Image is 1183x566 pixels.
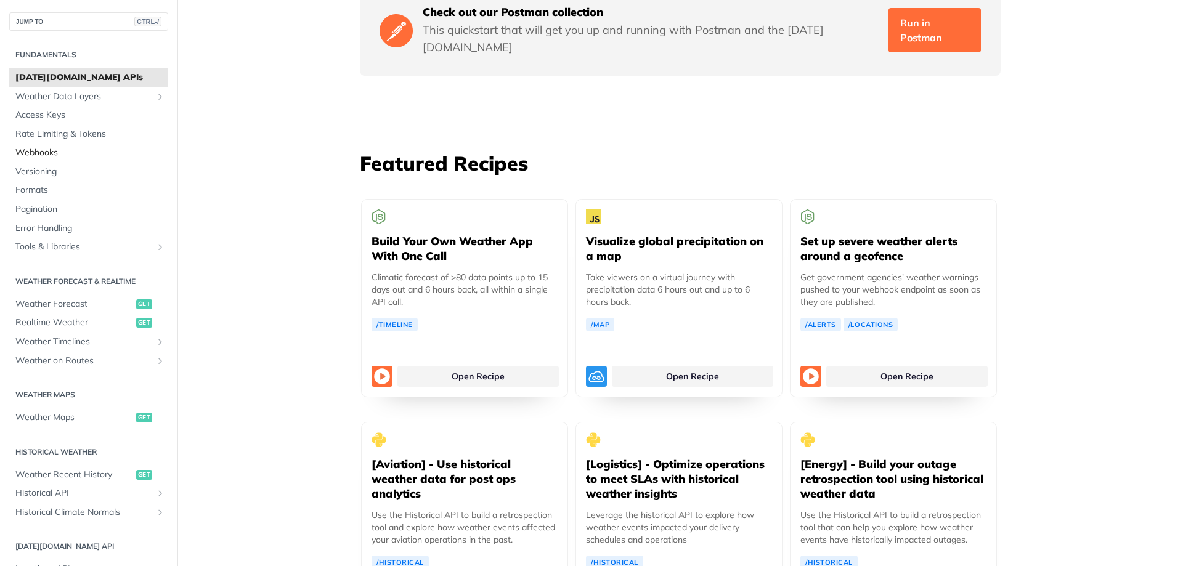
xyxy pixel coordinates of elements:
a: Versioning [9,163,168,181]
span: Versioning [15,166,165,178]
h2: Weather Maps [9,389,168,400]
span: Weather Recent History [15,469,133,481]
a: Weather TimelinesShow subpages for Weather Timelines [9,333,168,351]
a: Access Keys [9,106,168,124]
span: Weather Forecast [15,298,133,310]
button: Show subpages for Weather Data Layers [155,92,165,102]
button: Show subpages for Weather Timelines [155,337,165,347]
a: Weather on RoutesShow subpages for Weather on Routes [9,352,168,370]
span: get [136,413,152,422]
h5: [Energy] - Build your outage retrospection tool using historical weather data [800,457,986,501]
span: get [136,318,152,328]
a: /Timeline [372,318,418,331]
span: Access Keys [15,109,165,121]
p: Climatic forecast of >80 data points up to 15 days out and 6 hours back, all within a single API ... [372,271,558,308]
h5: Build Your Own Weather App With One Call [372,234,558,264]
span: Realtime Weather [15,317,133,329]
a: Weather Forecastget [9,295,168,313]
span: get [136,299,152,309]
h5: [Aviation] - Use historical weather data for post ops analytics [372,457,558,501]
a: [DATE][DOMAIN_NAME] APIs [9,68,168,87]
h5: Set up severe weather alerts around a geofence [800,234,986,264]
a: Run in Postman [888,8,981,52]
a: Formats [9,181,168,200]
a: Open Recipe [612,366,773,387]
h3: Featured Recipes [360,150,1001,177]
a: Open Recipe [397,366,559,387]
a: Realtime Weatherget [9,313,168,332]
span: CTRL-/ [134,17,161,26]
p: Leverage the historical API to explore how weather events impacted your delivery schedules and op... [586,509,772,546]
a: Webhooks [9,144,168,162]
p: This quickstart that will get you up and running with Postman and the [DATE][DOMAIN_NAME] [423,22,879,56]
span: Weather on Routes [15,355,152,367]
span: [DATE][DOMAIN_NAME] APIs [15,71,165,84]
button: Show subpages for Tools & Libraries [155,242,165,252]
a: /Locations [844,318,898,331]
button: Show subpages for Historical Climate Normals [155,507,165,517]
span: get [136,470,152,480]
h2: Weather Forecast & realtime [9,276,168,287]
a: Weather Recent Historyget [9,466,168,484]
img: Postman Logo [380,12,413,49]
h5: Visualize global precipitation on a map [586,234,772,264]
a: Weather Mapsget [9,408,168,427]
span: Weather Timelines [15,336,152,348]
a: Weather Data LayersShow subpages for Weather Data Layers [9,87,168,106]
span: Pagination [15,203,165,216]
span: Weather Maps [15,411,133,424]
h5: [Logistics] - Optimize operations to meet SLAs with historical weather insights [586,457,772,501]
a: Error Handling [9,219,168,238]
a: Historical Climate NormalsShow subpages for Historical Climate Normals [9,503,168,522]
h2: Historical Weather [9,447,168,458]
a: Historical APIShow subpages for Historical API [9,484,168,503]
p: Take viewers on a virtual journey with precipitation data 6 hours out and up to 6 hours back. [586,271,772,308]
button: Show subpages for Weather on Routes [155,356,165,366]
p: Get government agencies' weather warnings pushed to your webhook endpoint as soon as they are pub... [800,271,986,308]
h5: Check out our Postman collection [423,5,879,20]
h2: [DATE][DOMAIN_NAME] API [9,541,168,552]
span: Weather Data Layers [15,91,152,103]
a: Rate Limiting & Tokens [9,125,168,144]
a: Open Recipe [826,366,988,387]
span: Formats [15,184,165,196]
button: Show subpages for Historical API [155,488,165,498]
a: Pagination [9,200,168,219]
span: Tools & Libraries [15,241,152,253]
a: Tools & LibrariesShow subpages for Tools & Libraries [9,238,168,256]
button: JUMP TOCTRL-/ [9,12,168,31]
span: Webhooks [15,147,165,159]
a: /Map [586,318,614,331]
span: Historical Climate Normals [15,506,152,519]
span: Historical API [15,487,152,499]
h2: Fundamentals [9,49,168,60]
p: Use the Historical API to build a retrospection tool that can help you explore how weather events... [800,509,986,546]
span: Error Handling [15,222,165,235]
span: Rate Limiting & Tokens [15,128,165,140]
a: /Alerts [800,318,841,331]
p: Use the Historical API to build a retrospection tool and explore how weather events affected your... [372,509,558,546]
